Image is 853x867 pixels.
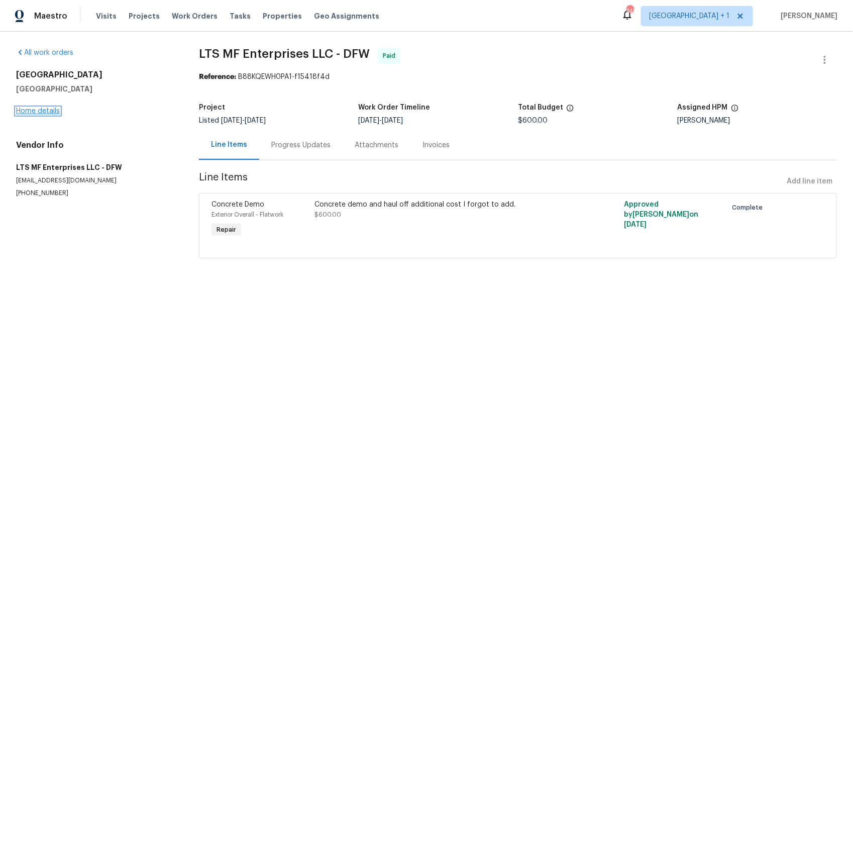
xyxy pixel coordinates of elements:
span: Repair [212,225,240,235]
h2: [GEOGRAPHIC_DATA] [16,70,175,80]
div: Invoices [422,140,450,150]
span: Listed [199,117,266,124]
div: Progress Updates [271,140,331,150]
span: The total cost of line items that have been proposed by Opendoor. This sum includes line items th... [566,104,574,117]
span: Concrete Demo [211,201,264,208]
span: Complete [732,203,767,213]
span: $600.00 [314,212,341,218]
span: Exterior Overall - Flatwork [211,212,283,218]
span: Properties [263,11,302,21]
div: 148 [626,6,633,16]
span: Approved by [PERSON_NAME] on [624,201,698,228]
h4: Vendor Info [16,140,175,150]
span: Paid [383,51,399,61]
span: Visits [96,11,117,21]
h5: [GEOGRAPHIC_DATA] [16,84,175,94]
span: Geo Assignments [314,11,379,21]
span: $600.00 [518,117,548,124]
p: [EMAIL_ADDRESS][DOMAIN_NAME] [16,176,175,185]
span: [DATE] [382,117,403,124]
div: [PERSON_NAME] [678,117,837,124]
span: [DATE] [624,221,647,228]
span: Maestro [34,11,67,21]
span: The hpm assigned to this work order. [731,104,739,117]
h5: Project [199,104,225,111]
span: Projects [129,11,160,21]
a: All work orders [16,49,73,56]
div: Line Items [211,140,247,150]
h5: Work Order Timeline [359,104,431,111]
span: - [221,117,266,124]
div: B88KQEWH0PA1-f15418f4d [199,72,837,82]
span: Tasks [230,13,251,20]
h5: LTS MF Enterprises LLC - DFW [16,162,175,172]
h5: Assigned HPM [678,104,728,111]
span: Line Items [199,172,783,191]
span: LTS MF Enterprises LLC - DFW [199,48,370,60]
div: Concrete demo and haul off additional cost I forgot to add. [314,200,566,210]
span: [GEOGRAPHIC_DATA] + 1 [650,11,730,21]
span: [DATE] [359,117,380,124]
span: [DATE] [245,117,266,124]
span: [PERSON_NAME] [777,11,838,21]
a: Home details [16,108,60,115]
div: Attachments [355,140,398,150]
b: Reference: [199,73,236,80]
p: [PHONE_NUMBER] [16,189,175,198]
span: [DATE] [221,117,242,124]
span: Work Orders [172,11,218,21]
h5: Total Budget [518,104,563,111]
span: - [359,117,403,124]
